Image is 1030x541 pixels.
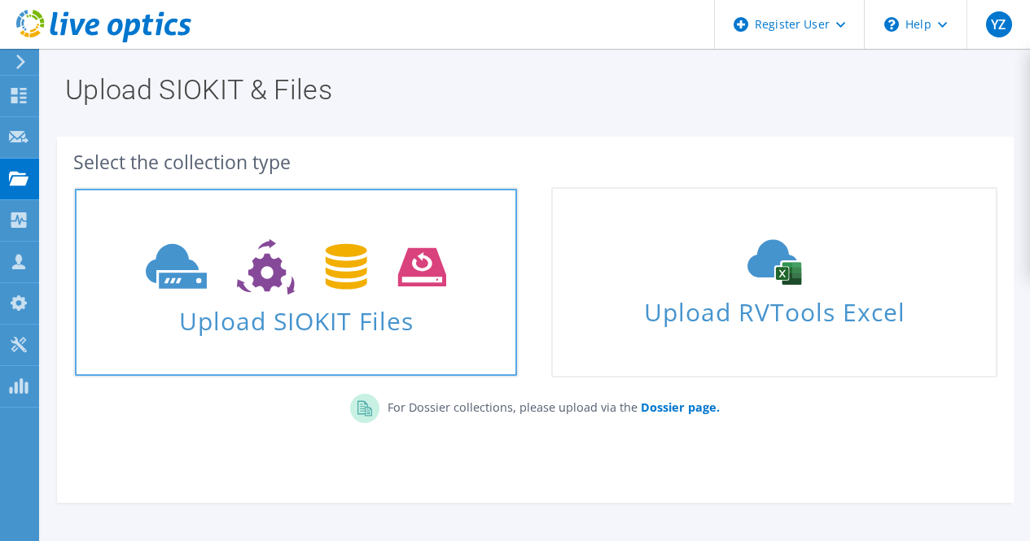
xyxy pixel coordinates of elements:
h1: Upload SIOKIT & Files [65,76,997,103]
a: Dossier page. [638,399,720,415]
p: For Dossier collections, please upload via the [379,394,720,417]
a: Upload RVTools Excel [551,187,997,377]
b: Dossier page. [641,399,720,415]
a: Upload SIOKIT Files [73,187,519,377]
span: Upload SIOKIT Files [75,299,517,334]
div: Select the collection type [73,153,997,171]
span: Upload RVTools Excel [553,290,995,325]
span: YZ [986,11,1012,37]
svg: \n [884,17,899,32]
